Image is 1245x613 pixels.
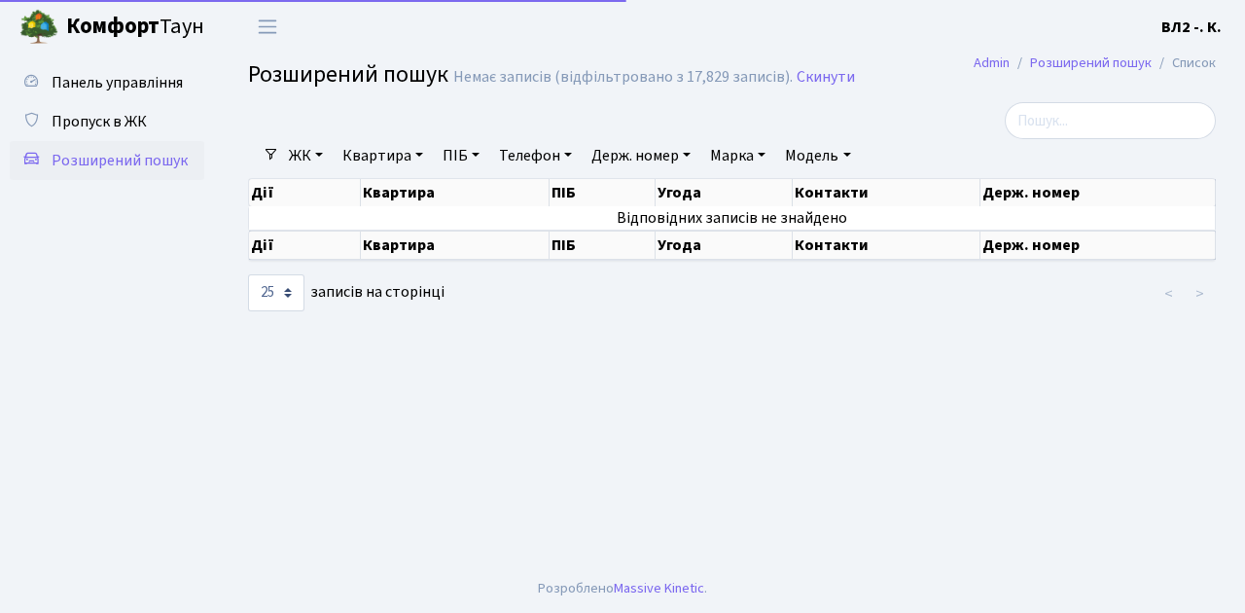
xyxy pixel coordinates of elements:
a: Панель управління [10,63,204,102]
a: Скинути [797,68,855,87]
a: ВЛ2 -. К. [1161,16,1222,39]
a: Телефон [491,139,580,172]
th: Квартира [361,179,551,206]
b: ВЛ2 -. К. [1161,17,1222,38]
th: Дії [249,231,361,260]
a: Admin [974,53,1010,73]
th: Держ. номер [980,231,1216,260]
a: Модель [777,139,858,172]
b: Комфорт [66,11,160,42]
a: Розширений пошук [10,141,204,180]
th: Угода [656,231,793,260]
th: Дії [249,179,361,206]
a: ЖК [281,139,331,172]
img: logo.png [19,8,58,47]
a: Квартира [335,139,431,172]
span: Розширений пошук [248,57,448,91]
a: ПІБ [435,139,487,172]
span: Таун [66,11,204,44]
span: Панель управління [52,72,183,93]
select: записів на сторінці [248,274,304,311]
th: Квартира [361,231,551,260]
div: Немає записів (відфільтровано з 17,829 записів). [453,68,793,87]
a: Пропуск в ЖК [10,102,204,141]
th: Контакти [793,179,980,206]
label: записів на сторінці [248,274,445,311]
th: ПІБ [550,179,656,206]
a: Розширений пошук [1030,53,1152,73]
th: Угода [656,179,793,206]
a: Massive Kinetic [614,578,704,598]
button: Переключити навігацію [243,11,292,43]
th: Контакти [793,231,980,260]
span: Пропуск в ЖК [52,111,147,132]
nav: breadcrumb [944,43,1245,84]
a: Марка [702,139,773,172]
a: Держ. номер [584,139,698,172]
input: Пошук... [1005,102,1216,139]
div: Розроблено . [538,578,707,599]
span: Розширений пошук [52,150,188,171]
li: Список [1152,53,1216,74]
th: ПІБ [550,231,656,260]
td: Відповідних записів не знайдено [249,206,1216,230]
th: Держ. номер [980,179,1216,206]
